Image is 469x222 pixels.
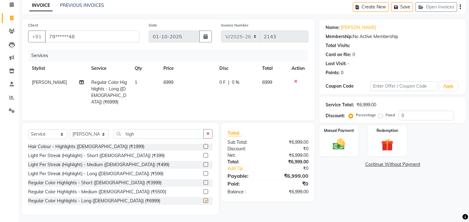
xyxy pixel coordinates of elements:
[92,80,127,105] span: Regular Color Highlights - Long ([DEMOGRAPHIC_DATA]) (₹6999)
[326,51,351,58] div: Card on file:
[416,2,457,12] button: Open Invoices
[268,152,313,159] div: ₹6,999.00
[113,129,204,139] input: Search or Scan
[268,159,313,165] div: ₹6,999.00
[232,79,239,86] span: 0 %
[348,60,350,67] div: -
[326,33,353,40] div: Membership:
[28,143,144,150] div: Hair Colour - Highlights ([DEMOGRAPHIC_DATA]) (₹1999)
[268,139,313,146] div: ₹6,999.00
[262,80,272,85] span: 6999
[353,2,389,12] button: Create New
[223,159,268,165] div: Total:
[32,80,67,85] span: [PERSON_NAME]
[377,137,397,152] img: _gift.svg
[163,80,173,85] span: 6999
[276,165,313,172] div: ₹0
[223,139,268,146] div: Sub Total:
[268,146,313,152] div: ₹0
[341,70,343,76] div: 0
[219,79,226,86] span: 0 F
[326,102,354,108] div: Service Total:
[326,70,340,76] div: Points:
[60,2,104,8] a: PREVIOUS INVOICES
[370,81,437,91] input: Enter Offer / Coupon Code
[28,61,88,75] th: Stylist
[326,113,345,119] div: Discount:
[352,51,355,58] div: 0
[28,31,46,42] button: +91
[28,22,38,28] label: Client
[29,50,313,61] div: Services
[321,161,465,168] a: Continue Without Payment
[268,189,313,195] div: ₹6,999.00
[28,180,162,186] div: Regular Color Highlights - Short ([DEMOGRAPHIC_DATA]) (₹3999)
[357,102,376,108] div: ₹6,999.00
[223,189,268,195] div: Balance :
[28,189,166,195] div: Regular Color Highlights - Medium ([DEMOGRAPHIC_DATA]) (₹5500)
[386,112,395,118] label: Fixed
[326,24,340,31] div: Name:
[341,24,376,31] a: [PERSON_NAME]
[221,22,248,28] label: Invoice Number
[135,80,137,85] span: 1
[149,22,157,28] label: Date
[223,146,268,152] div: Discount:
[223,172,268,180] div: Payable:
[228,79,229,86] span: |
[216,61,258,75] th: Disc
[326,42,350,49] div: Total Visits:
[356,112,376,118] label: Percentage
[326,60,347,67] div: Last Visit:
[28,198,160,204] div: Regular Color Highlights - Long ([DEMOGRAPHIC_DATA]) (₹6999)
[88,61,131,75] th: Service
[324,128,354,133] label: Manual Payment
[391,2,413,12] button: Save
[268,172,313,180] div: ₹6,999.00
[28,171,163,177] div: Light Per Streak (Highlight) - Long ([DEMOGRAPHIC_DATA]) (₹599)
[223,152,268,159] div: Net:
[28,162,169,168] div: Light Per Streak (Highlight) - Medium ([DEMOGRAPHIC_DATA]) (₹499)
[227,130,242,136] span: Total
[326,33,460,40] div: No Active Membership
[131,61,160,75] th: Qty
[440,82,458,91] button: Apply
[28,152,165,159] div: Light Per Streak (Highlight) - Short ([DEMOGRAPHIC_DATA]) (₹399)
[223,165,276,172] a: Add Tip
[223,180,268,187] div: Paid:
[288,61,308,75] th: Action
[259,61,288,75] th: Total
[268,180,313,187] div: ₹0
[377,128,398,133] label: Redemption
[160,61,216,75] th: Price
[329,137,349,151] img: _cash.svg
[326,83,370,89] div: Coupon Code
[45,31,139,42] input: Search by Name/Mobile/Email/Code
